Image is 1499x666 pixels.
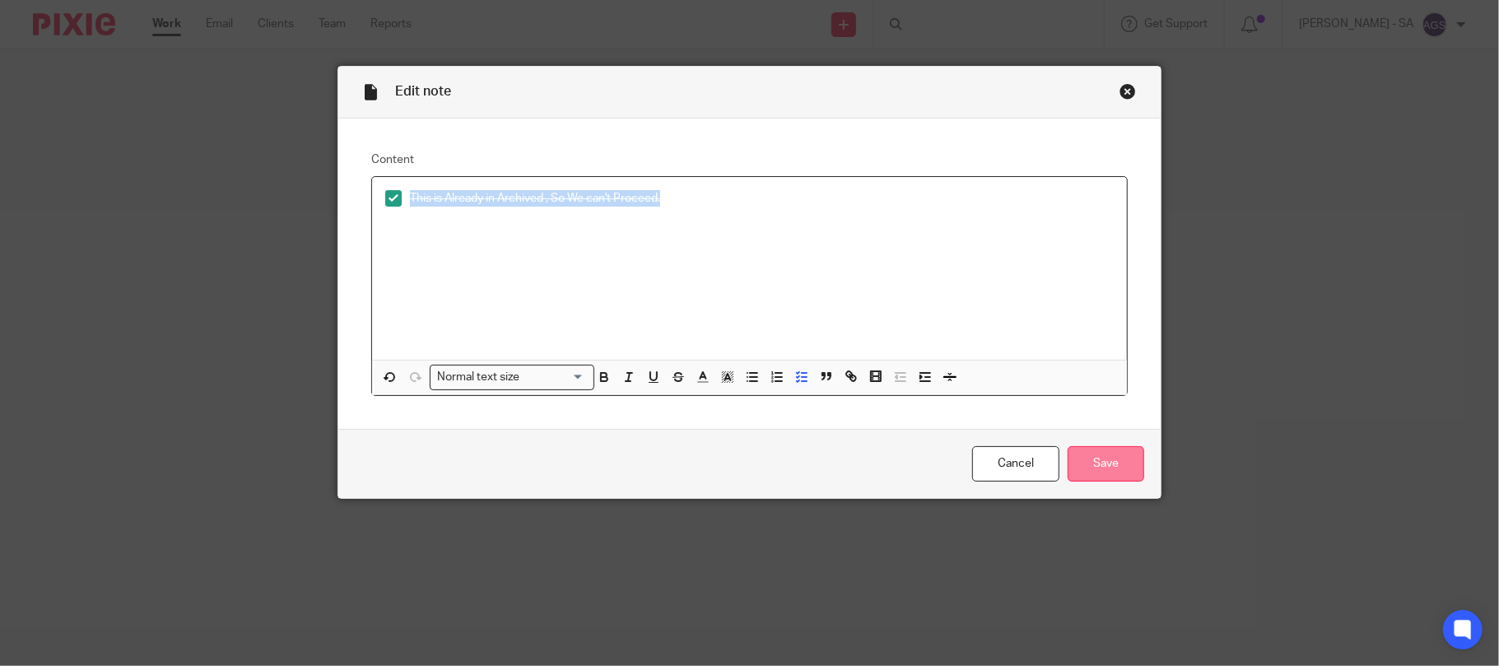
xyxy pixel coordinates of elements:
[1120,83,1136,100] div: Close this dialog window
[410,190,1115,207] p: This is Already in Archived , So We can't Proceed.
[525,369,584,386] input: Search for option
[395,85,451,98] span: Edit note
[430,365,594,390] div: Search for option
[972,446,1059,482] a: Cancel
[1068,446,1144,482] input: Save
[434,369,524,386] span: Normal text size
[371,151,1129,168] label: Content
